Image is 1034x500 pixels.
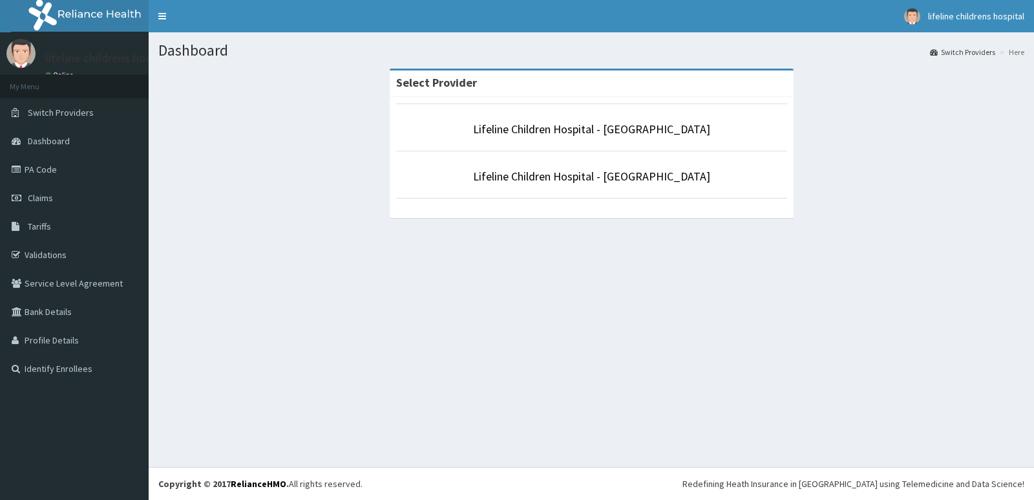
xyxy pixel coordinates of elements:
span: Claims [28,192,53,204]
img: User Image [6,39,36,68]
a: RelianceHMO [231,478,286,490]
h1: Dashboard [158,42,1024,59]
img: User Image [904,8,920,25]
div: Redefining Heath Insurance in [GEOGRAPHIC_DATA] using Telemedicine and Data Science! [682,477,1024,490]
a: Online [45,71,76,80]
a: Lifeline Children Hospital - [GEOGRAPHIC_DATA] [473,122,710,136]
span: lifeline childrens hospital [928,10,1024,22]
p: lifeline childrens hospital [45,52,174,64]
li: Here [997,47,1024,58]
a: Lifeline Children Hospital - [GEOGRAPHIC_DATA] [473,169,710,184]
span: Switch Providers [28,107,94,118]
strong: Copyright © 2017 . [158,478,289,490]
span: Tariffs [28,221,51,232]
footer: All rights reserved. [149,467,1034,500]
a: Switch Providers [930,47,995,58]
span: Dashboard [28,135,70,147]
strong: Select Provider [396,75,477,90]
